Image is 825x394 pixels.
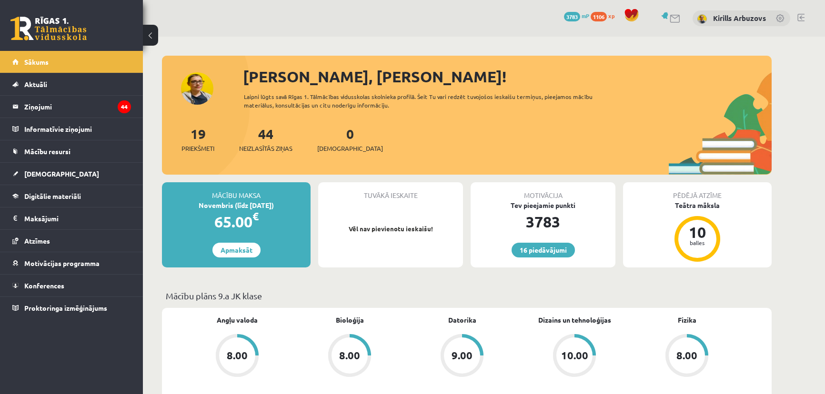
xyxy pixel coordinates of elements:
[12,140,131,162] a: Mācību resursi
[12,163,131,185] a: [DEMOGRAPHIC_DATA]
[24,304,107,312] span: Proktoringa izmēģinājums
[12,118,131,140] a: Informatīvie ziņojumi
[239,125,292,153] a: 44Neizlasītās ziņas
[118,100,131,113] i: 44
[162,200,311,210] div: Novembris (līdz [DATE])
[623,200,772,210] div: Teātra māksla
[212,243,261,257] a: Apmaksāt
[166,289,768,302] p: Mācību plāns 9.a JK klase
[12,185,131,207] a: Digitālie materiāli
[24,236,50,245] span: Atzīmes
[683,225,712,240] div: 10
[471,210,615,233] div: 3783
[452,350,473,361] div: 9.00
[713,13,766,23] a: Kirills Arbuzovs
[591,12,619,20] a: 1106 xp
[24,147,70,156] span: Mācību resursi
[24,169,99,178] span: [DEMOGRAPHIC_DATA]
[162,210,311,233] div: 65.00
[12,207,131,229] a: Maksājumi
[471,200,615,210] div: Tev pieejamie punkti
[406,334,518,379] a: 9.00
[323,224,458,234] p: Vēl nav pievienotu ieskaišu!
[561,350,588,361] div: 10.00
[12,51,131,73] a: Sākums
[24,259,100,267] span: Motivācijas programma
[217,315,258,325] a: Angļu valoda
[608,12,614,20] span: xp
[239,144,292,153] span: Neizlasītās ziņas
[697,14,707,24] img: Kirills Arbuzovs
[12,73,131,95] a: Aktuāli
[318,182,463,200] div: Tuvākā ieskaite
[293,334,406,379] a: 8.00
[448,315,476,325] a: Datorika
[243,65,772,88] div: [PERSON_NAME], [PERSON_NAME]!
[24,58,49,66] span: Sākums
[678,315,696,325] a: Fizika
[512,243,575,257] a: 16 piedāvājumi
[339,350,360,361] div: 8.00
[24,80,47,89] span: Aktuāli
[252,209,259,223] span: €
[24,192,81,200] span: Digitālie materiāli
[24,96,131,118] legend: Ziņojumi
[676,350,697,361] div: 8.00
[631,334,743,379] a: 8.00
[518,334,631,379] a: 10.00
[181,334,293,379] a: 8.00
[244,92,610,109] div: Laipni lūgts savā Rīgas 1. Tālmācības vidusskolas skolnieka profilā. Šeit Tu vari redzēt tuvojošo...
[591,12,607,21] span: 1106
[623,200,772,263] a: Teātra māksla 10 balles
[317,144,383,153] span: [DEMOGRAPHIC_DATA]
[12,275,131,296] a: Konferences
[12,252,131,274] a: Motivācijas programma
[564,12,589,20] a: 3783 mP
[336,315,364,325] a: Bioloģija
[564,12,580,21] span: 3783
[162,182,311,200] div: Mācību maksa
[24,118,131,140] legend: Informatīvie ziņojumi
[12,96,131,118] a: Ziņojumi44
[623,182,772,200] div: Pēdējā atzīme
[227,350,248,361] div: 8.00
[582,12,589,20] span: mP
[24,207,131,229] legend: Maksājumi
[181,125,214,153] a: 19Priekšmeti
[683,240,712,246] div: balles
[538,315,611,325] a: Dizains un tehnoloģijas
[317,125,383,153] a: 0[DEMOGRAPHIC_DATA]
[24,281,64,290] span: Konferences
[12,297,131,319] a: Proktoringa izmēģinājums
[471,182,615,200] div: Motivācija
[181,144,214,153] span: Priekšmeti
[12,230,131,252] a: Atzīmes
[10,17,87,40] a: Rīgas 1. Tālmācības vidusskola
